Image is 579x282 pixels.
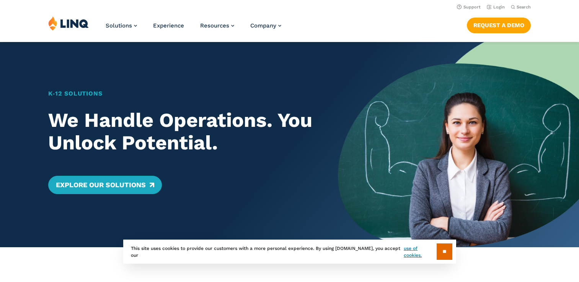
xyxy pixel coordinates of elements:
span: Company [250,22,276,29]
a: Solutions [106,22,137,29]
a: Support [457,5,481,10]
img: Home Banner [338,42,579,247]
h1: K‑12 Solutions [48,89,314,98]
a: Request a Demo [467,18,531,33]
img: LINQ | K‑12 Software [48,16,89,31]
a: Experience [153,22,184,29]
div: This site uses cookies to provide our customers with a more personal experience. By using [DOMAIN... [123,240,456,264]
nav: Primary Navigation [106,16,281,41]
button: Open Search Bar [511,4,531,10]
nav: Button Navigation [467,16,531,33]
h2: We Handle Operations. You Unlock Potential. [48,109,314,155]
a: Resources [200,22,234,29]
a: Login [487,5,505,10]
span: Resources [200,22,229,29]
span: Solutions [106,22,132,29]
a: use of cookies. [404,245,436,259]
a: Company [250,22,281,29]
a: Explore Our Solutions [48,176,162,194]
span: Search [517,5,531,10]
